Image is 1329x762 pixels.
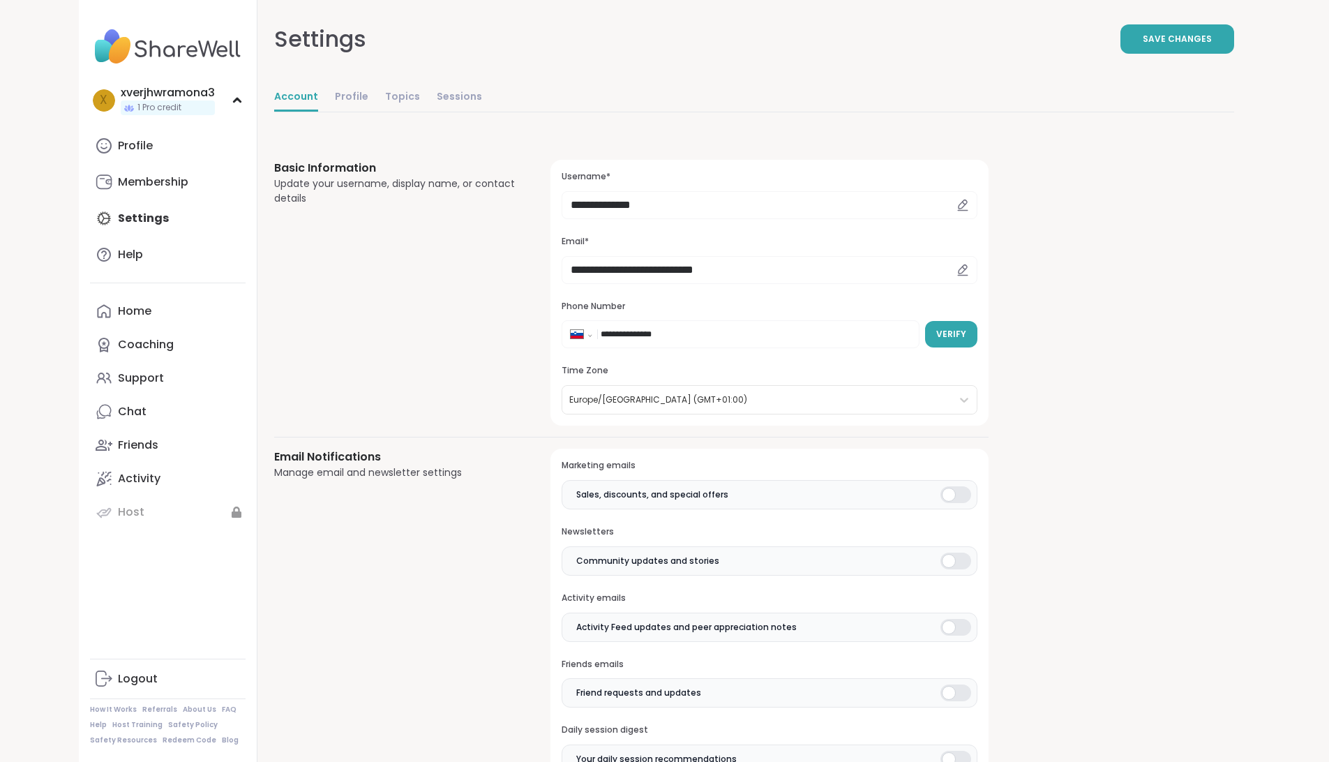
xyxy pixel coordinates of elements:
div: Membership [118,174,188,190]
h3: Username* [562,171,977,183]
a: Referrals [142,705,177,715]
div: xverjhwramona3 [121,85,215,100]
a: Membership [90,165,246,199]
img: ShareWell Nav Logo [90,22,246,71]
span: x [100,91,107,110]
div: Settings [274,22,366,56]
a: Logout [90,662,246,696]
div: Manage email and newsletter settings [274,465,518,480]
h3: Basic Information [274,160,518,177]
div: Activity [118,471,160,486]
h3: Phone Number [562,301,977,313]
button: Verify [925,321,977,348]
span: Friend requests and updates [576,687,701,699]
a: Home [90,294,246,328]
div: Help [118,247,143,262]
h3: Email Notifications [274,449,518,465]
a: Host Training [112,720,163,730]
a: Chat [90,395,246,428]
span: Community updates and stories [576,555,719,567]
span: Sales, discounts, and special offers [576,488,728,501]
a: Blog [222,735,239,745]
div: Coaching [118,337,174,352]
a: Help [90,720,107,730]
a: Safety Policy [168,720,218,730]
a: Redeem Code [163,735,216,745]
span: Verify [936,328,966,341]
a: Profile [90,129,246,163]
div: Support [118,371,164,386]
span: 1 Pro credit [137,102,181,114]
div: Friends [118,438,158,453]
h3: Newsletters [562,526,977,538]
h3: Marketing emails [562,460,977,472]
a: Account [274,84,318,112]
a: FAQ [222,705,236,715]
a: Activity [90,462,246,495]
a: How It Works [90,705,137,715]
h3: Activity emails [562,592,977,604]
a: Profile [335,84,368,112]
span: Activity Feed updates and peer appreciation notes [576,621,797,634]
a: Safety Resources [90,735,157,745]
h3: Time Zone [562,365,977,377]
button: Save Changes [1120,24,1234,54]
a: Topics [385,84,420,112]
a: Host [90,495,246,529]
h3: Daily session digest [562,724,977,736]
div: Chat [118,404,147,419]
a: Help [90,238,246,271]
a: Friends [90,428,246,462]
h3: Friends emails [562,659,977,671]
a: Coaching [90,328,246,361]
a: Support [90,361,246,395]
a: About Us [183,705,216,715]
div: Profile [118,138,153,154]
div: Home [118,304,151,319]
div: Logout [118,671,158,687]
div: Host [118,505,144,520]
div: Update your username, display name, or contact details [274,177,518,206]
a: Sessions [437,84,482,112]
span: Save Changes [1143,33,1212,45]
h3: Email* [562,236,977,248]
